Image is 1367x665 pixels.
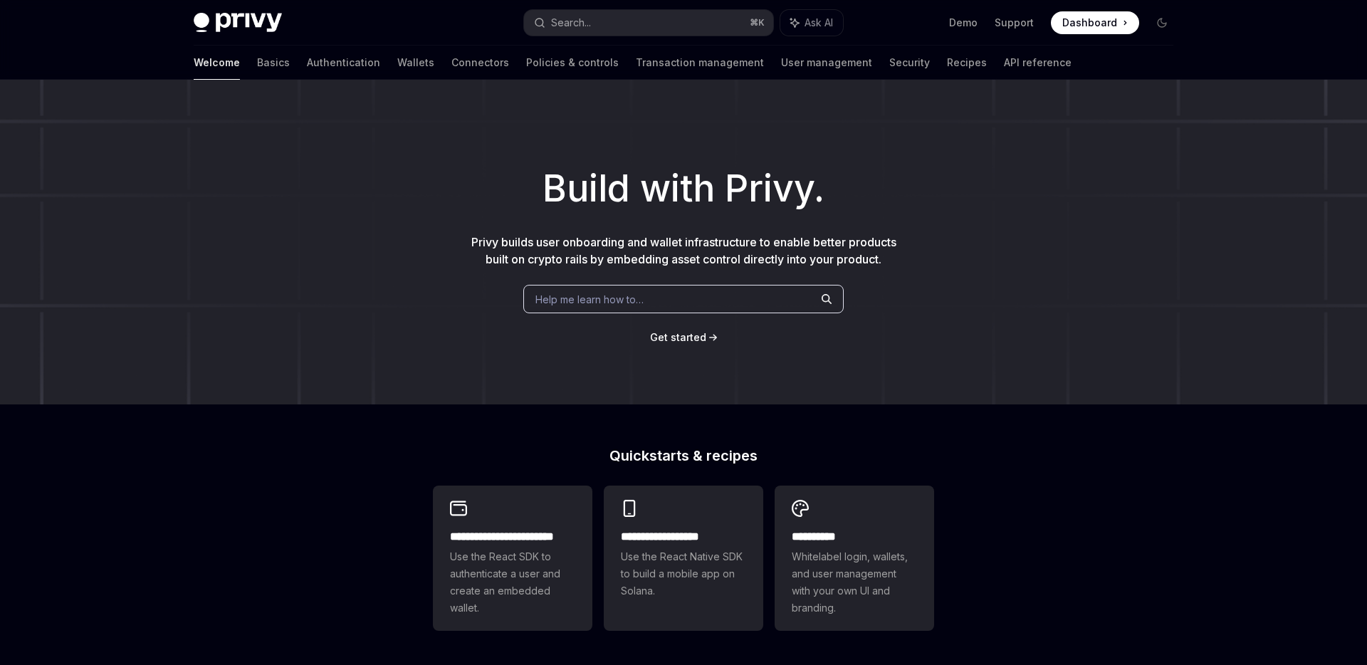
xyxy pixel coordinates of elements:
h1: Build with Privy. [23,161,1344,216]
button: Ask AI [780,10,843,36]
span: ⌘ K [750,17,765,28]
span: Get started [650,331,706,343]
a: Dashboard [1051,11,1139,34]
span: Help me learn how to… [535,292,644,307]
span: Whitelabel login, wallets, and user management with your own UI and branding. [792,548,917,617]
a: Demo [949,16,978,30]
span: Privy builds user onboarding and wallet infrastructure to enable better products built on crypto ... [471,235,896,266]
a: Wallets [397,46,434,80]
a: Transaction management [636,46,764,80]
a: **** **** **** ***Use the React Native SDK to build a mobile app on Solana. [604,486,763,631]
a: Support [995,16,1034,30]
span: Dashboard [1062,16,1117,30]
a: Policies & controls [526,46,619,80]
div: Search... [551,14,591,31]
button: Toggle dark mode [1151,11,1173,34]
a: Recipes [947,46,987,80]
a: API reference [1004,46,1072,80]
a: Authentication [307,46,380,80]
a: Security [889,46,930,80]
span: Use the React Native SDK to build a mobile app on Solana. [621,548,746,599]
span: Ask AI [805,16,833,30]
a: **** *****Whitelabel login, wallets, and user management with your own UI and branding. [775,486,934,631]
h2: Quickstarts & recipes [433,449,934,463]
a: Connectors [451,46,509,80]
a: Get started [650,330,706,345]
a: User management [781,46,872,80]
span: Use the React SDK to authenticate a user and create an embedded wallet. [450,548,575,617]
button: Search...⌘K [524,10,773,36]
a: Basics [257,46,290,80]
a: Welcome [194,46,240,80]
img: dark logo [194,13,282,33]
